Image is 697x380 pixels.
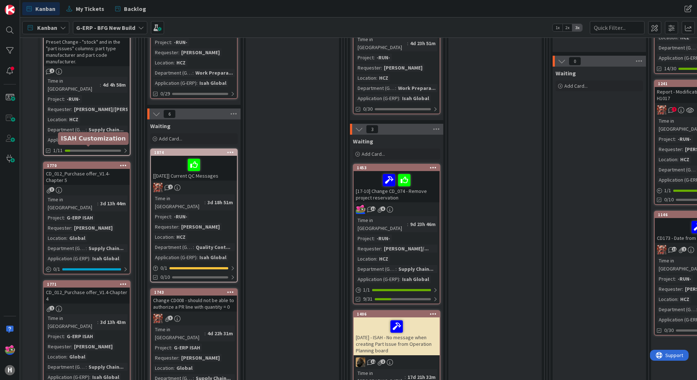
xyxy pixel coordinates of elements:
[5,5,15,15] img: Visit kanbanzone.com
[61,135,126,142] h5: ISAH Customization
[35,4,55,13] span: Kanban
[153,344,171,352] div: Project
[399,275,400,283] span: :
[657,33,677,41] div: Location
[556,70,576,77] span: Waiting
[62,2,109,15] a: My Tickets
[5,365,15,375] div: H
[46,77,100,93] div: Time in [GEOGRAPHIC_DATA]
[194,243,232,251] div: Quality Cont...
[171,38,172,46] span: :
[46,136,89,144] div: Application (G-ERP)
[356,216,407,232] div: Time in [GEOGRAPHIC_DATA]
[356,64,381,72] div: Requester
[86,244,87,252] span: :
[87,363,125,371] div: Supply Chain...
[206,329,235,337] div: 4d 22h 31m
[64,214,65,222] span: :
[374,234,375,242] span: :
[178,223,179,231] span: :
[363,105,373,113] span: 0/30
[65,332,95,340] div: G-ERP ISAH
[153,48,178,56] div: Requester
[46,115,66,123] div: Location
[676,135,693,143] div: -RUN-
[175,364,194,372] div: Global
[664,326,674,334] span: 0/30
[356,265,396,273] div: Department (G-ERP)
[179,354,222,362] div: [PERSON_NAME]
[171,344,172,352] span: :
[657,245,666,254] img: JK
[590,21,645,34] input: Quick Filter...
[354,311,440,317] div: 1406
[381,359,385,364] span: 2
[151,289,237,296] div: 1743
[408,220,437,228] div: 9d 23h 46m
[376,74,377,82] span: :
[407,39,408,47] span: :
[396,265,397,273] span: :
[174,233,175,241] span: :
[562,24,572,31] span: 2x
[375,234,392,242] div: -RUN-
[50,306,54,310] span: 1
[153,325,205,341] div: Time in [GEOGRAPHIC_DATA]
[381,245,382,253] span: :
[153,79,196,87] div: Application (G-ERP)
[46,214,64,222] div: Project
[47,163,130,168] div: 1770
[678,33,691,41] div: HCZ
[354,165,440,171] div: 1453
[151,264,237,273] div: 0/1
[154,150,237,155] div: 1874
[374,54,375,62] span: :
[72,343,114,351] div: [PERSON_NAME]
[72,105,159,113] div: [PERSON_NAME]/[PERSON_NAME]...
[44,169,130,185] div: CD_012_Purchase offer_V1.4- Chapter 5
[381,206,385,211] span: 6
[564,83,588,89] span: Add Card...
[198,79,228,87] div: Isah Global
[553,24,562,31] span: 1x
[400,275,431,283] div: Isah Global
[356,74,376,82] div: Location
[67,115,80,123] div: HCZ
[151,289,237,312] div: 1743Change CD008 - should not be able to authorize a PR line with quantity = 0
[153,213,171,221] div: Project
[397,265,435,273] div: Supply Chain...
[677,155,678,163] span: :
[657,145,682,153] div: Requester
[44,162,130,185] div: 1770CD_012_Purchase offer_V1.4- Chapter 5
[357,312,440,317] div: 1406
[65,95,82,103] div: -RUN-
[363,286,370,294] span: 1 / 1
[71,343,72,351] span: :
[193,243,194,251] span: :
[371,359,375,364] span: 12
[399,94,400,102] span: :
[382,245,431,253] div: [PERSON_NAME]/...
[205,198,206,206] span: :
[101,81,128,89] div: 4d 4h 58m
[569,57,581,66] span: 0
[98,318,128,326] div: 3d 13h 43m
[66,115,67,123] span: :
[153,194,205,210] div: Time in [GEOGRAPHIC_DATA]
[154,290,237,295] div: 1743
[354,311,440,355] div: 1406[DATE] - ISAH - No message when creating Part Issue from Operation Planning board
[76,4,104,13] span: My Tickets
[124,4,146,13] span: Backlog
[395,84,396,92] span: :
[356,234,374,242] div: Project
[175,233,187,241] div: HCZ
[356,94,399,102] div: Application (G-ERP)
[179,223,222,231] div: [PERSON_NAME]
[356,357,365,367] img: ND
[377,74,390,82] div: HCZ
[171,213,172,221] span: :
[76,24,135,31] b: G-ERP - BFG New Build
[64,95,65,103] span: :
[172,344,202,352] div: G-ERP ISAH
[46,332,64,340] div: Project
